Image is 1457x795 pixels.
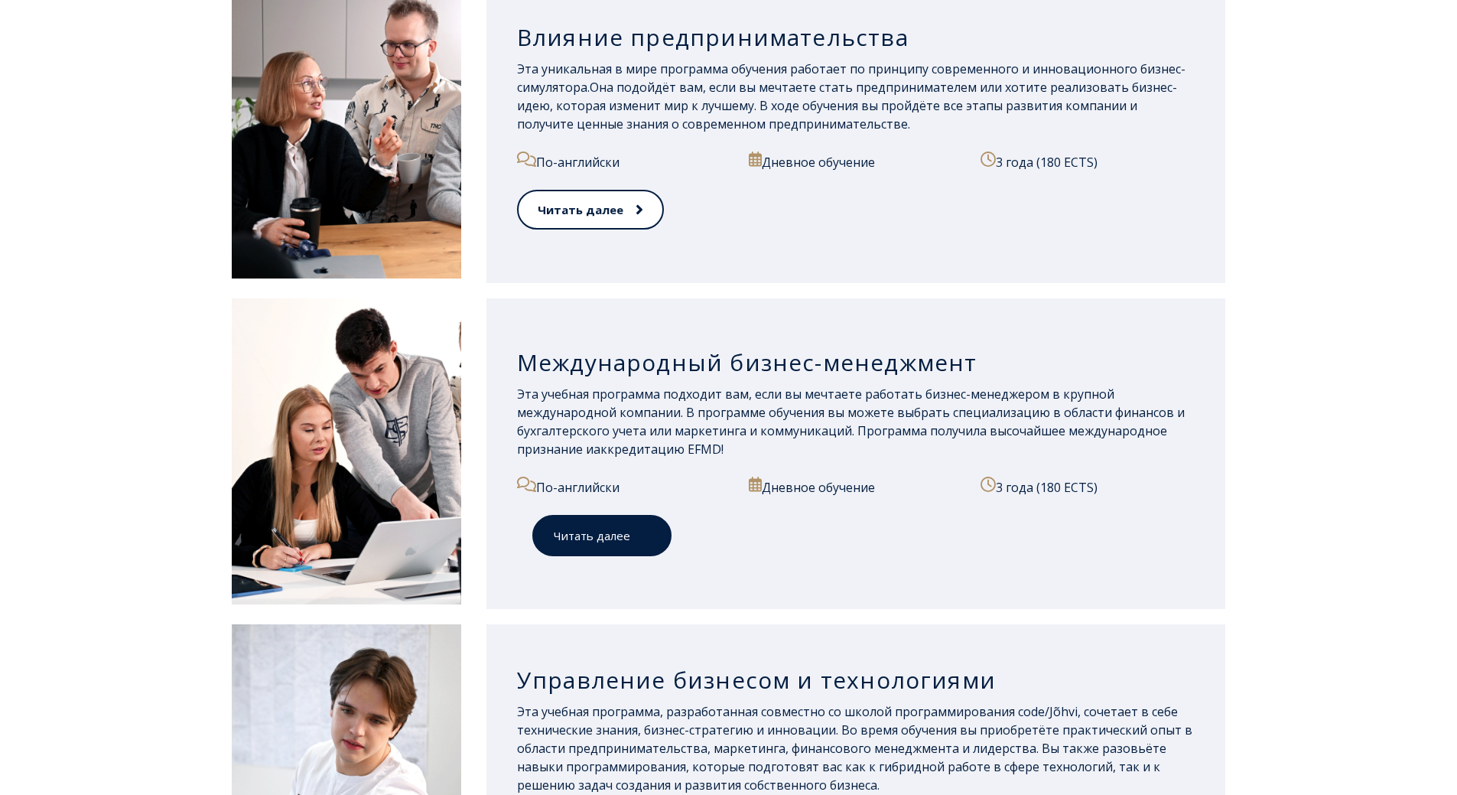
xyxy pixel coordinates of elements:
font: Эта учебная программа, разработанная совместно со школой программирования code/Jõhvi, сочетает в ... [517,703,1192,793]
font: Читать далее [554,528,630,543]
font: По-английски [536,154,620,171]
a: Читать далее [532,515,672,557]
a: Читать далее [517,190,664,230]
font: Влияние предпринимательства [517,21,909,53]
font: Эта уникальная в мире программа обучения работает по принципу современного и инновационного бизне... [517,60,1185,96]
font: 3 года (180 ECTS) [996,479,1098,496]
img: Международный бизнес-менеджмент [232,298,461,604]
font: Эта учебная программа подходит вам, если вы мечтаете работать бизнес-менеджером в крупной междуна... [517,386,1185,458]
font: По-английски [536,479,620,496]
font: Управление бизнесом и технологиями [517,664,996,696]
font: Дневное обучение [762,154,875,171]
a: аккредитацию EFMD [594,441,721,458]
font: Международный бизнес-менеджмент [517,347,977,378]
font: Дневное обучение [762,479,875,496]
font: 3 года (180 ECTS) [996,154,1098,171]
font: Она подойдёт вам, если вы мечтаете стать предпринимателем или хотите реализовать бизнес-идею, кот... [517,79,1177,132]
font: Читать далее [538,202,623,217]
font: ! [721,441,724,458]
